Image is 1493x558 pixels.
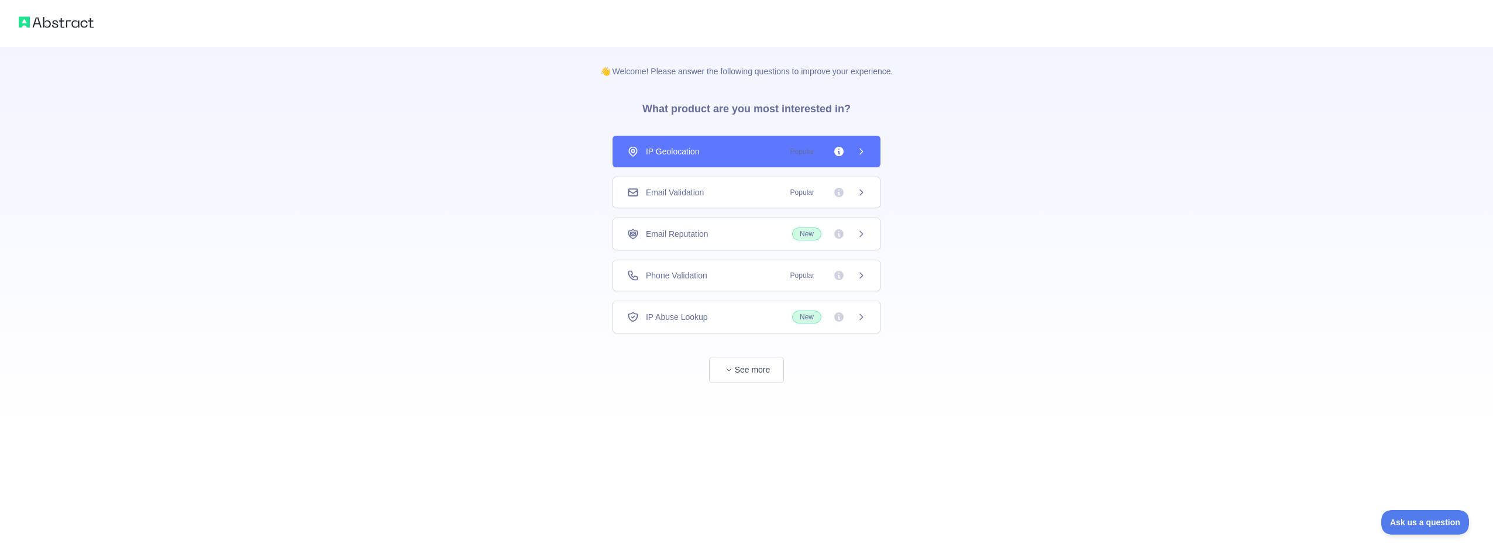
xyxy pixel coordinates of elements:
span: Popular [783,270,821,281]
iframe: Toggle Customer Support [1381,510,1470,535]
span: Popular [783,146,821,157]
p: 👋 Welcome! Please answer the following questions to improve your experience. [582,47,912,77]
span: Phone Validation [646,270,707,281]
span: Popular [783,187,821,198]
span: New [792,228,821,240]
h3: What product are you most interested in? [624,77,869,136]
button: See more [709,357,784,383]
span: New [792,311,821,323]
img: Abstract logo [19,14,94,30]
span: Email Reputation [646,228,708,240]
span: IP Abuse Lookup [646,311,708,323]
span: Email Validation [646,187,704,198]
span: IP Geolocation [646,146,700,157]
